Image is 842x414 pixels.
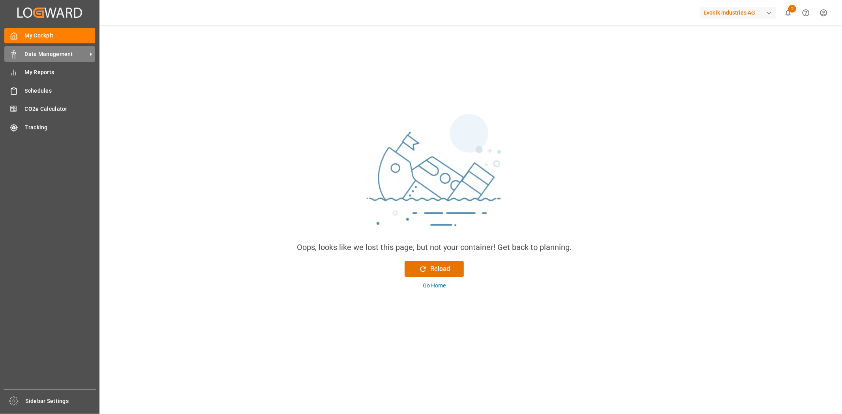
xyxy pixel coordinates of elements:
[405,261,464,277] button: Reload
[316,110,553,241] img: sinking_ship.png
[4,101,95,117] a: CO2e Calculator
[297,241,572,253] div: Oops, looks like we lost this page, but not your container! Get back to planning.
[4,28,95,43] a: My Cockpit
[25,68,96,76] span: My Reports
[4,65,95,80] a: My Reports
[423,282,446,290] div: Go Home
[25,123,96,132] span: Tracking
[25,87,96,95] span: Schedules
[25,32,96,40] span: My Cockpit
[405,282,464,290] button: Go Home
[25,50,87,58] span: Data Management
[779,4,797,22] button: show 5 new notifications
[700,5,779,20] button: Evonik Industries AG
[4,119,95,135] a: Tracking
[26,397,96,405] span: Sidebar Settings
[4,83,95,98] a: Schedules
[797,4,815,22] button: Help Center
[788,5,796,13] span: 5
[25,105,96,113] span: CO2e Calculator
[700,7,776,19] div: Evonik Industries AG
[419,264,450,274] div: Reload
